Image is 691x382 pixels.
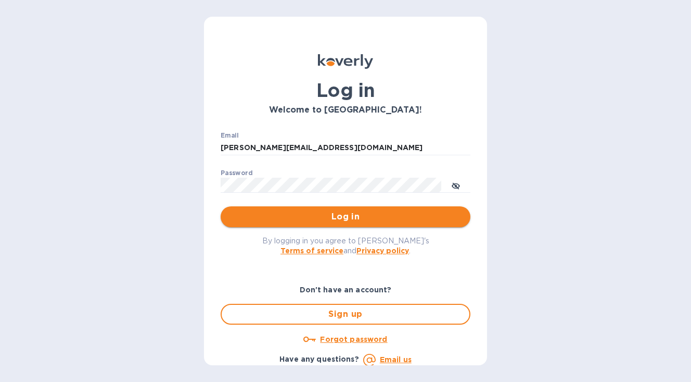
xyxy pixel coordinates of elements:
u: Forgot password [320,335,387,343]
b: Have any questions? [279,355,359,363]
input: Enter email address [221,140,470,156]
label: Password [221,170,252,176]
a: Terms of service [280,247,343,255]
span: Log in [229,211,462,223]
a: Email us [380,355,412,364]
b: Don't have an account? [300,286,392,294]
span: By logging in you agree to [PERSON_NAME]'s and . [262,237,429,255]
span: Sign up [230,308,461,321]
a: Privacy policy [356,247,409,255]
h3: Welcome to [GEOGRAPHIC_DATA]! [221,105,470,115]
label: Email [221,132,239,139]
button: Sign up [221,304,470,325]
button: toggle password visibility [445,175,466,195]
button: Log in [221,206,470,227]
h1: Log in [221,79,470,101]
img: Koverly [318,54,373,69]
